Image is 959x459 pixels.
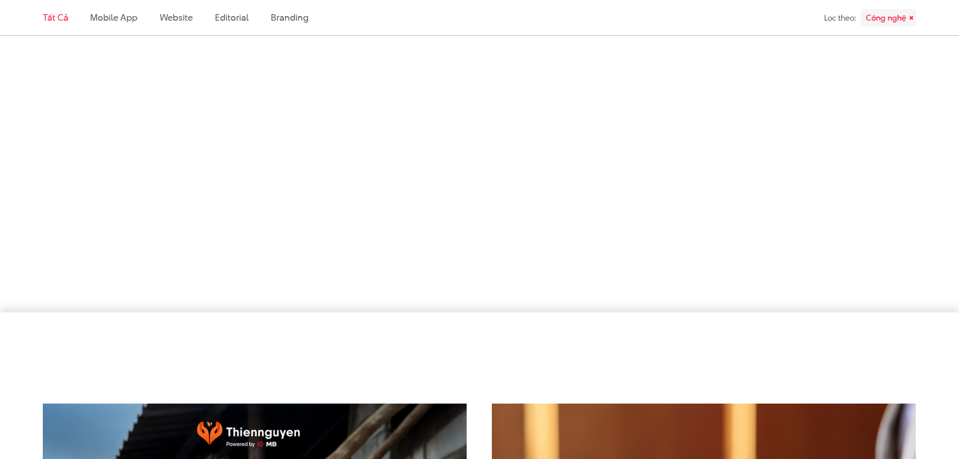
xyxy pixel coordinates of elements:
[861,9,916,27] div: Công nghệ
[824,9,856,27] div: Lọc theo:
[90,11,137,24] a: Mobile app
[43,11,68,24] a: Tất cả
[160,11,193,24] a: Website
[215,11,249,24] a: Editorial
[271,11,308,24] a: Branding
